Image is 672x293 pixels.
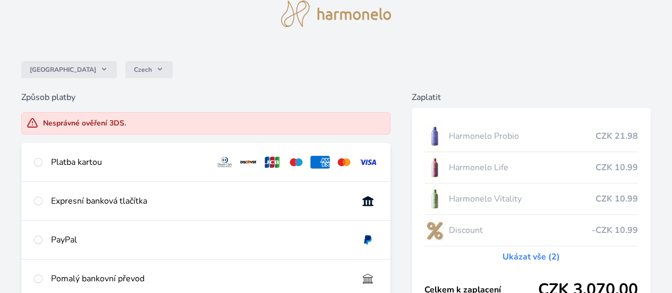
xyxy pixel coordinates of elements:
span: Czech [134,65,152,74]
img: onlineBanking_CZ.svg [358,195,378,207]
span: -CZK 10.99 [592,224,638,237]
img: jcb.svg [262,156,282,169]
img: discover.svg [239,156,258,169]
img: amex.svg [310,156,330,169]
span: Harmonelo Life [449,161,596,174]
div: Platba kartou [51,156,207,169]
img: CLEAN_LIFE_se_stinem_x-lo.jpg [424,154,445,181]
span: Harmonelo Probio [449,130,596,143]
img: mc.svg [334,156,354,169]
span: Discount [449,224,592,237]
button: [GEOGRAPHIC_DATA] [21,61,117,78]
a: Ukázat vše (2) [503,250,560,263]
img: discount-lo.png [424,217,445,244]
img: CLEAN_VITALITY_se_stinem_x-lo.jpg [424,186,445,212]
div: Pomalý bankovní převod [51,272,350,285]
div: Nesprávné ověření 3DS. [43,118,126,129]
span: CZK 10.99 [596,192,638,205]
img: maestro.svg [286,156,306,169]
img: visa.svg [358,156,378,169]
img: diners.svg [215,156,235,169]
img: bankTransfer_IBAN.svg [358,272,378,285]
span: Harmonelo Vitality [449,192,596,205]
img: logo.svg [281,1,392,27]
span: CZK 10.99 [596,161,638,174]
img: CLEAN_PROBIO_se_stinem_x-lo.jpg [424,123,445,149]
img: paypal.svg [358,233,378,246]
span: CZK 21.98 [596,130,638,143]
h6: Způsob platby [21,91,390,104]
span: [GEOGRAPHIC_DATA] [30,65,96,74]
div: PayPal [51,233,350,246]
button: Czech [125,61,173,78]
div: Expresní banková tlačítka [51,195,350,207]
h6: Zaplatit [412,91,651,104]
